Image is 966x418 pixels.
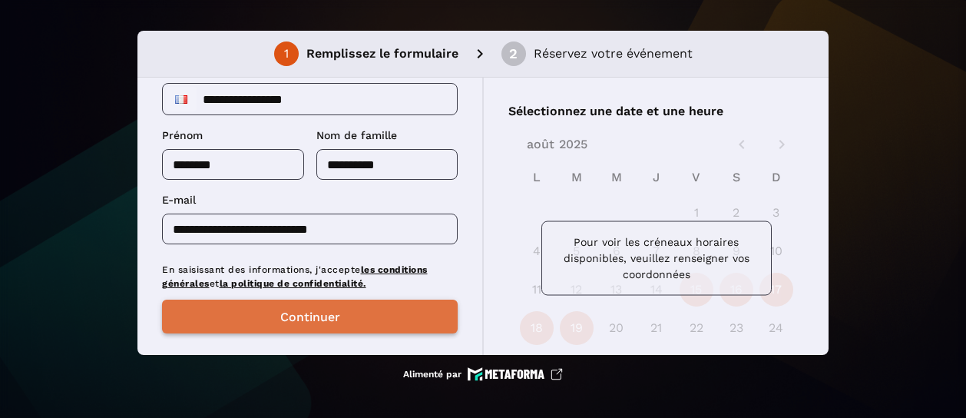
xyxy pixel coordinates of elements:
[220,278,366,289] a: la politique de confidentialité.
[534,46,693,61] font: Réservez votre événement
[162,194,196,206] font: E-mail
[509,45,518,61] font: 2
[508,104,723,118] font: Sélectionnez une date et une heure
[162,264,361,275] font: En saisissant des informations, j'accepte
[162,129,203,141] font: Prénom
[403,367,563,381] a: Alimenté par
[306,46,458,61] font: Remplissez le formulaire
[403,369,461,380] font: Alimenté par
[210,278,220,289] font: et
[162,264,428,289] a: les conditions générales
[162,300,458,333] button: Continuer
[564,236,749,280] font: Pour voir les créneaux horaires disponibles, veuillez renseigner vos coordonnées
[316,129,397,141] font: Nom de famille
[284,46,289,61] font: 1
[280,310,340,324] font: Continuer
[166,87,197,111] div: France : + 33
